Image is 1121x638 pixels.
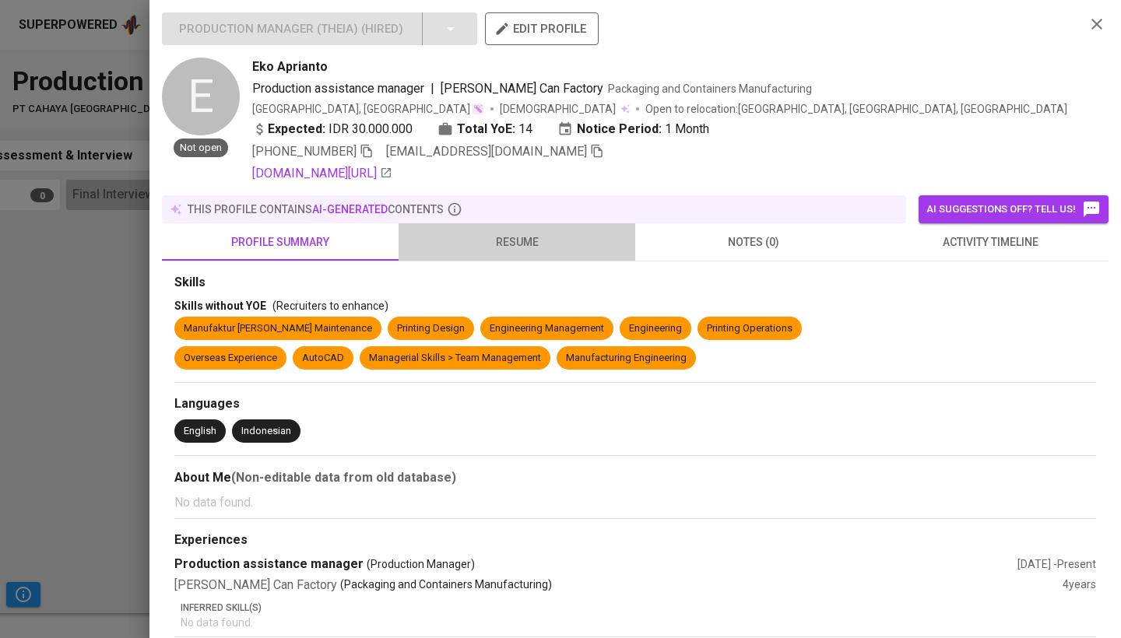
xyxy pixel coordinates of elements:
[252,164,392,183] a: [DOMAIN_NAME][URL]
[919,195,1109,223] button: AI suggestions off? Tell us!
[174,274,1096,292] div: Skills
[171,233,389,252] span: profile summary
[386,144,587,159] span: [EMAIL_ADDRESS][DOMAIN_NAME]
[174,468,1096,487] div: About Me
[577,120,662,138] b: Notice Period:
[184,321,372,336] div: Manufaktur [PERSON_NAME] Maintenance
[369,351,541,366] div: Managerial Skills > Team Management
[312,203,388,216] span: AI-generated
[340,577,552,594] p: (Packaging and Containers Manufacturing)
[707,321,792,336] div: Printing Operations
[485,12,599,45] button: edit profile
[926,200,1101,219] span: AI suggestions off? Tell us!
[302,351,344,366] div: AutoCAD
[252,120,413,138] div: IDR 30.000.000
[184,351,277,366] div: Overseas Experience
[1063,577,1096,594] div: 4 years
[174,493,1096,512] p: No data found.
[188,202,444,217] p: this profile contains contents
[457,120,515,138] b: Total YoE:
[566,351,687,366] div: Manufacturing Engineering
[268,120,325,138] b: Expected:
[881,233,1099,252] span: activity timeline
[252,144,357,159] span: [PHONE_NUMBER]
[272,300,388,312] span: (Recruiters to enhance)
[645,101,1067,117] p: Open to relocation : [GEOGRAPHIC_DATA], [GEOGRAPHIC_DATA], [GEOGRAPHIC_DATA]
[252,101,484,117] div: [GEOGRAPHIC_DATA], [GEOGRAPHIC_DATA]
[174,531,1096,549] div: Experiences
[430,79,434,98] span: |
[500,101,618,117] span: [DEMOGRAPHIC_DATA]
[408,233,626,252] span: resume
[645,233,863,252] span: notes (0)
[1017,556,1096,572] div: [DATE] - Present
[241,424,291,439] div: Indonesian
[557,120,709,138] div: 1 Month
[231,470,456,485] b: (Non-editable data from old database)
[441,81,603,96] span: [PERSON_NAME] Can Factory
[174,577,1063,594] div: [PERSON_NAME] Can Factory
[181,601,1096,615] p: Inferred Skill(s)
[174,141,228,156] span: Not open
[174,556,1017,573] div: Production assistance manager
[485,22,599,34] a: edit profile
[174,300,266,312] span: Skills without YOE
[490,321,604,336] div: Engineering Management
[518,120,532,138] span: 14
[184,424,216,439] div: English
[608,82,812,95] span: Packaging and Containers Manufacturing
[252,81,424,96] span: Production assistance manager
[162,58,240,135] div: E
[497,19,586,39] span: edit profile
[629,321,682,336] div: Engineering
[367,556,475,572] span: (Production Manager)
[181,615,1096,630] p: No data found.
[174,395,1096,413] div: Languages
[252,58,328,76] span: Eko Aprianto
[472,103,484,115] img: magic_wand.svg
[397,321,465,336] div: Printing Design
